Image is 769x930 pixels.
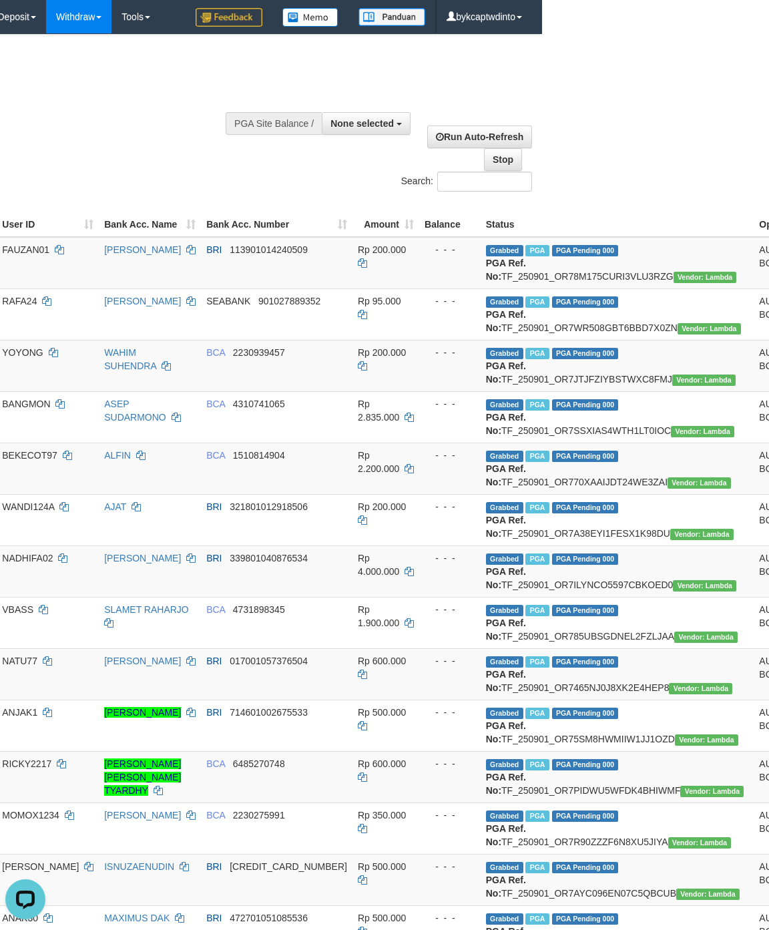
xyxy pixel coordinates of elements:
[358,913,406,923] span: Rp 500.000
[675,734,738,746] span: Vendor URL: https://order7.1velocity.biz
[680,786,744,797] span: Vendor URL: https://order7.1velocity.biz
[425,346,475,359] div: - - -
[2,244,49,255] span: FAUZAN01
[258,296,320,306] span: Copy 901027889352 to clipboard
[481,443,754,494] td: TF_250901_OR770XAAIJDT24WE3ZAI
[674,272,737,283] span: Vendor URL: https://order7.1velocity.biz
[425,603,475,616] div: - - -
[206,244,222,255] span: BRI
[104,296,181,306] a: [PERSON_NAME]
[2,501,54,512] span: WANDI124A
[2,553,53,563] span: NADHIFA02
[5,5,45,45] button: Open LiveChat chat widget
[525,708,549,719] span: Marked by bykanggota2
[670,529,734,540] span: Vendor URL: https://order7.1velocity.biz
[196,8,262,27] img: Feedback.jpg
[206,758,225,769] span: BCA
[425,500,475,513] div: - - -
[481,494,754,545] td: TF_250901_OR7A38EYI1FESX1K98DU
[104,656,181,666] a: [PERSON_NAME]
[233,604,285,615] span: Copy 4731898345 to clipboard
[425,706,475,719] div: - - -
[233,399,285,409] span: Copy 4310741065 to clipboard
[104,553,181,563] a: [PERSON_NAME]
[104,604,189,615] a: SLAMET RAHARJO
[484,148,522,171] a: Stop
[419,199,481,237] th: Balance
[2,450,57,461] span: BEKECOT97
[481,340,754,391] td: TF_250901_OR7JTJFZIYBSTWXC8FMJ
[233,758,285,769] span: Copy 6485270748 to clipboard
[525,862,549,873] span: Marked by bykanggota2
[104,501,126,512] a: AJAT
[486,720,526,744] b: PGA Ref. No:
[206,810,225,821] span: BCA
[425,294,475,308] div: - - -
[230,861,347,872] span: Copy 340601047178532 to clipboard
[525,656,549,668] span: Marked by bykanggota2
[104,399,166,423] a: ASEP SUDARMONO
[206,707,222,718] span: BRI
[230,656,308,666] span: Copy 017001057376504 to clipboard
[525,245,549,256] span: Marked by bykanggota2
[206,296,250,306] span: SEABANK
[486,862,523,873] span: Grabbed
[425,757,475,770] div: - - -
[322,112,411,135] button: None selected
[525,399,549,411] span: Marked by bykanggota2
[425,911,475,925] div: - - -
[104,244,181,255] a: [PERSON_NAME]
[552,245,619,256] span: PGA Pending
[486,515,526,539] b: PGA Ref. No:
[358,296,401,306] span: Rp 95.000
[330,118,394,129] span: None selected
[481,545,754,597] td: TF_250901_OR7ILYNCO5597CBKOED0
[486,309,526,333] b: PGA Ref. No:
[481,391,754,443] td: TF_250901_OR7SSXIAS4WTH1LT0IOC
[425,243,475,256] div: - - -
[206,604,225,615] span: BCA
[481,199,754,237] th: Status
[481,802,754,854] td: TF_250901_OR7R90ZZZF6N8XU5JIYA
[233,347,285,358] span: Copy 2230939457 to clipboard
[525,348,549,359] span: Marked by bykanggota2
[486,348,523,359] span: Grabbed
[206,399,225,409] span: BCA
[481,854,754,905] td: TF_250901_OR7AYC096EN07C5QBCUB
[358,347,406,358] span: Rp 200.000
[486,412,526,436] b: PGA Ref. No:
[358,758,406,769] span: Rp 600.000
[552,810,619,822] span: PGA Pending
[481,597,754,648] td: TF_250901_OR785UBSGDNEL2FZLJAA
[552,656,619,668] span: PGA Pending
[525,296,549,308] span: Marked by bykanggota2
[525,605,549,616] span: Marked by bykanggota2
[233,450,285,461] span: Copy 1510814904 to clipboard
[552,553,619,565] span: PGA Pending
[104,810,181,821] a: [PERSON_NAME]
[552,502,619,513] span: PGA Pending
[206,861,222,872] span: BRI
[552,296,619,308] span: PGA Pending
[668,837,732,849] span: Vendor URL: https://order7.1velocity.biz
[525,553,549,565] span: Marked by bykanggota2
[206,501,222,512] span: BRI
[104,758,181,796] a: [PERSON_NAME] [PERSON_NAME] TYARDHY
[425,397,475,411] div: - - -
[672,375,736,386] span: Vendor URL: https://order7.1velocity.biz
[206,656,222,666] span: BRI
[676,889,740,900] span: Vendor URL: https://order7.1velocity.biz
[358,861,406,872] span: Rp 500.000
[206,450,225,461] span: BCA
[206,553,222,563] span: BRI
[673,580,736,592] span: Vendor URL: https://order7.1velocity.biz
[552,708,619,719] span: PGA Pending
[2,347,43,358] span: YOYONG
[486,399,523,411] span: Grabbed
[104,450,131,461] a: ALFIN
[525,451,549,462] span: Marked by bykanggota2
[2,656,37,666] span: NATU77
[425,860,475,873] div: - - -
[352,199,419,237] th: Amount: activate to sort column ascending
[486,772,526,796] b: PGA Ref. No:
